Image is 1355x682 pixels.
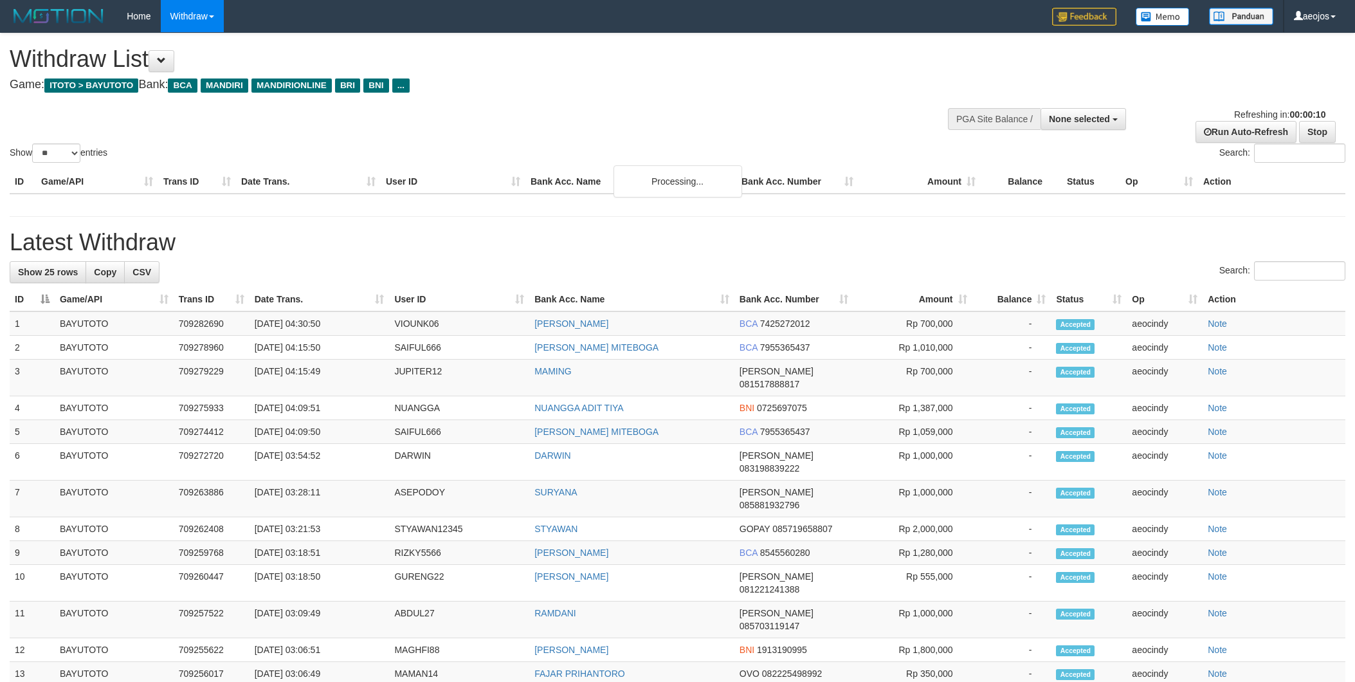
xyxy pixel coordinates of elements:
td: BAYUTOTO [55,360,174,396]
span: OVO [740,668,759,679]
a: Run Auto-Refresh [1196,121,1296,143]
td: aeocindy [1127,336,1203,360]
button: None selected [1041,108,1126,130]
td: - [972,336,1051,360]
th: Action [1198,170,1345,194]
label: Search: [1219,143,1345,163]
th: Balance: activate to sort column ascending [972,288,1051,311]
h1: Latest Withdraw [10,230,1345,255]
span: Accepted [1056,524,1095,535]
td: - [972,517,1051,541]
td: 2 [10,336,55,360]
span: BCA [740,427,758,437]
span: BCA [740,548,758,558]
span: [PERSON_NAME] [740,571,814,582]
span: Copy 082225498992 to clipboard [762,668,822,679]
span: BNI [740,403,754,413]
td: [DATE] 03:54:52 [250,444,390,481]
td: aeocindy [1127,481,1203,517]
td: aeocindy [1127,517,1203,541]
td: [DATE] 04:30:50 [250,311,390,336]
a: DARWIN [534,450,571,461]
td: 709278960 [174,336,250,360]
a: [PERSON_NAME] MITEBOGA [534,427,659,437]
td: Rp 1,000,000 [853,444,972,481]
th: User ID: activate to sort column ascending [389,288,529,311]
td: STYAWAN12345 [389,517,529,541]
td: [DATE] 04:09:50 [250,420,390,444]
td: - [972,444,1051,481]
td: - [972,602,1051,638]
span: BCA [740,318,758,329]
td: 709274412 [174,420,250,444]
span: [PERSON_NAME] [740,366,814,376]
th: Date Trans. [236,170,381,194]
td: Rp 700,000 [853,360,972,396]
td: 709272720 [174,444,250,481]
td: 709279229 [174,360,250,396]
td: 709262408 [174,517,250,541]
td: BAYUTOTO [55,481,174,517]
th: Bank Acc. Number: activate to sort column ascending [734,288,853,311]
td: aeocindy [1127,396,1203,420]
td: - [972,638,1051,662]
span: Copy 1913190995 to clipboard [757,645,807,655]
td: 12 [10,638,55,662]
th: Action [1203,288,1345,311]
td: 709263886 [174,481,250,517]
a: Note [1208,342,1227,353]
a: CSV [124,261,159,283]
a: FAJAR PRIHANTORO [534,668,625,679]
span: MANDIRI [201,78,248,93]
span: Accepted [1056,427,1095,438]
span: Accepted [1056,609,1095,620]
td: aeocindy [1127,311,1203,336]
td: RIZKY5566 [389,541,529,565]
a: [PERSON_NAME] MITEBOGA [534,342,659,353]
td: 709257522 [174,602,250,638]
th: Trans ID [158,170,236,194]
span: Copy 8545560280 to clipboard [760,548,810,558]
td: Rp 1,387,000 [853,396,972,420]
input: Search: [1254,143,1345,163]
td: [DATE] 03:06:51 [250,638,390,662]
td: [DATE] 04:15:50 [250,336,390,360]
span: Refreshing in: [1234,109,1325,120]
span: BRI [335,78,360,93]
td: BAYUTOTO [55,638,174,662]
td: ABDUL27 [389,602,529,638]
td: BAYUTOTO [55,311,174,336]
div: Processing... [614,165,742,198]
td: 709275933 [174,396,250,420]
th: Date Trans.: activate to sort column ascending [250,288,390,311]
td: Rp 2,000,000 [853,517,972,541]
td: [DATE] 03:18:51 [250,541,390,565]
a: SURYANA [534,487,577,497]
span: Copy 081517888817 to clipboard [740,379,799,389]
a: [PERSON_NAME] [534,571,608,582]
td: Rp 700,000 [853,311,972,336]
td: JUPITER12 [389,360,529,396]
span: Accepted [1056,343,1095,354]
td: BAYUTOTO [55,336,174,360]
th: Bank Acc. Number [736,170,859,194]
td: 10 [10,565,55,602]
select: Showentries [32,143,80,163]
td: 709255622 [174,638,250,662]
input: Search: [1254,261,1345,281]
a: Note [1208,366,1227,376]
span: [PERSON_NAME] [740,487,814,497]
td: 11 [10,602,55,638]
span: Copy 083198839222 to clipboard [740,463,799,474]
td: - [972,396,1051,420]
td: Rp 1,059,000 [853,420,972,444]
td: aeocindy [1127,541,1203,565]
a: Note [1208,427,1227,437]
span: GOPAY [740,524,770,534]
td: BAYUTOTO [55,444,174,481]
span: Copy 085719658807 to clipboard [772,524,832,534]
td: ASEPODOY [389,481,529,517]
td: [DATE] 03:21:53 [250,517,390,541]
td: BAYUTOTO [55,565,174,602]
a: Note [1208,548,1227,558]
